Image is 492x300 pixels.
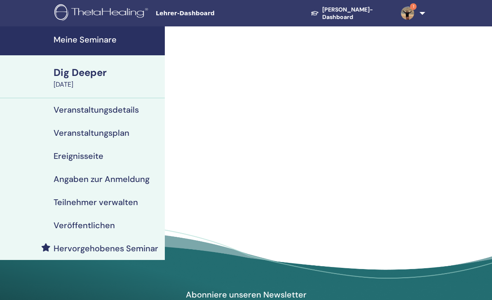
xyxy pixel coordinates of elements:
[54,80,160,90] div: [DATE]
[54,4,151,23] img: logo.png
[311,10,319,16] img: graduation-cap-white.svg
[54,243,158,253] h4: Hervorgehobenes Seminar
[54,174,150,184] h4: Angaben zur Anmeldung
[54,66,160,80] div: Dig Deeper
[410,3,417,10] span: 1
[54,128,129,138] h4: Veranstaltungsplan
[54,197,138,207] h4: Teilnehmer verwalten
[54,35,160,45] h4: Meine Seminare
[401,7,414,20] img: default.jpg
[49,66,165,90] a: Dig Deeper[DATE]
[304,2,394,25] a: [PERSON_NAME]-Dashboard
[54,105,139,115] h4: Veranstaltungsdetails
[54,151,103,161] h4: Ereignisseite
[54,220,115,230] h4: Veröffentlichen
[156,9,279,18] span: Lehrer-Dashboard
[151,289,341,300] h4: Abonniere unseren Newsletter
